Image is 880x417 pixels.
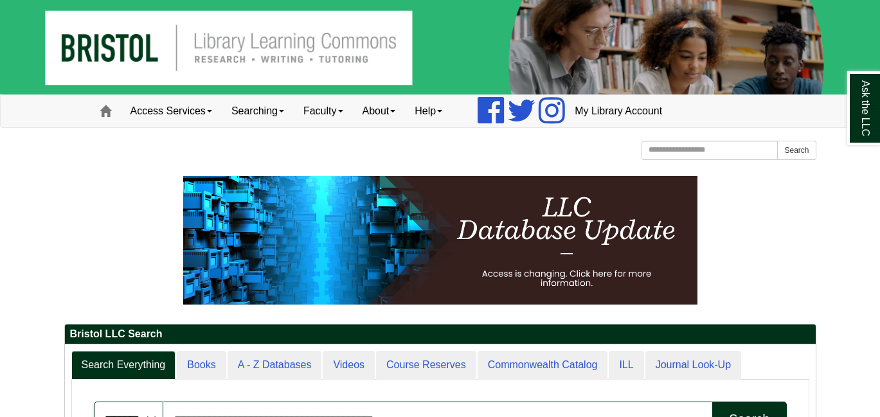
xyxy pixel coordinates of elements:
a: A - Z Databases [228,351,322,380]
h2: Bristol LLC Search [65,324,816,344]
a: Videos [323,351,375,380]
a: Course Reserves [376,351,476,380]
a: Books [177,351,226,380]
a: Faculty [294,95,353,127]
a: Access Services [121,95,222,127]
a: Journal Look-Up [645,351,741,380]
img: HTML tutorial [183,176,697,305]
a: Searching [222,95,294,127]
a: About [353,95,406,127]
a: My Library Account [565,95,672,127]
a: Search Everything [71,351,176,380]
button: Search [777,141,816,160]
a: ILL [609,351,643,380]
a: Help [405,95,452,127]
a: Commonwealth Catalog [478,351,608,380]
